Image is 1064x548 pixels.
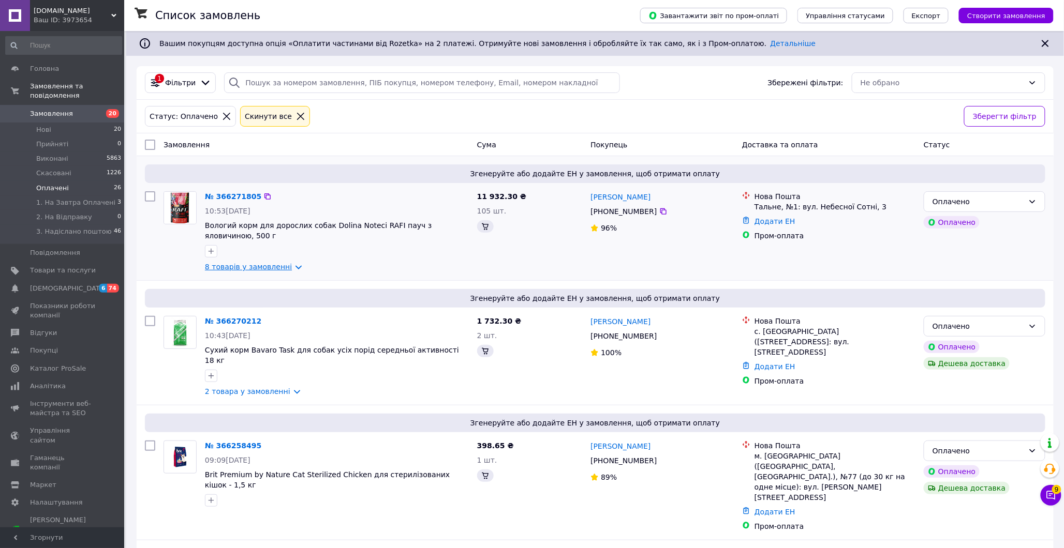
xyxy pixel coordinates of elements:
[30,453,96,472] span: Гаманець компанії
[36,212,92,222] span: 2. На Відправку
[36,154,68,163] span: Виконані
[477,331,497,340] span: 2 шт.
[755,362,795,371] a: Додати ЕН
[114,227,121,236] span: 46
[590,316,651,327] a: [PERSON_NAME]
[243,111,294,122] div: Cкинути все
[30,515,96,544] span: [PERSON_NAME] та рахунки
[30,82,124,100] span: Замовлення та повідомлення
[924,141,950,149] span: Статус
[159,39,816,48] span: Вашим покупцям доступна опція «Оплатити частинами від Rozetka» на 2 платежі. Отримуйте нові замов...
[755,191,915,202] div: Нова Пошта
[106,109,119,118] span: 20
[924,465,980,478] div: Оплачено
[477,141,496,149] span: Cума
[924,482,1010,494] div: Дешева доставка
[477,192,526,201] span: 11 932.30 ₴
[205,346,459,364] a: Сухий корм Bavaro Task для собак усіх порід середньої активності 18 кг
[147,111,220,122] div: Статус: Оплачено
[205,192,261,201] a: № 366271805
[36,184,69,193] span: Оплачені
[588,453,659,468] div: [PHONE_NUMBER]
[205,317,261,325] a: № 366270212
[34,16,124,25] div: Ваш ID: 3973654
[164,440,197,474] a: Фото товару
[973,111,1037,122] span: Зберегти фільтр
[806,12,885,20] span: Управління статусами
[755,217,795,225] a: Додати ЕН
[755,231,915,241] div: Пром-оплата
[107,154,121,163] span: 5863
[205,470,450,489] a: Brit Premium by Nature Cat Sterilized Chicken для стерилізованих кішок - 1,5 кг
[861,77,1024,88] div: Не обрано
[30,346,58,355] span: Покупці
[36,227,112,236] span: 3. Надіслано поштою
[767,78,843,88] span: Збережені фільтри:
[755,326,915,357] div: с. [GEOGRAPHIC_DATA] ([STREET_ADDRESS]: вул. [STREET_ADDRESS]
[36,125,51,134] span: Нові
[590,141,627,149] span: Покупець
[149,169,1041,179] span: Згенеруйте або додайте ЕН у замовлення, щоб отримати оплату
[30,248,80,257] span: Повідомлення
[36,169,71,178] span: Скасовані
[155,9,260,22] h1: Список замовлень
[99,284,107,293] span: 6
[477,317,522,325] span: 1 732.30 ₴
[601,348,622,357] span: 100%
[30,480,56,490] span: Маркет
[477,456,497,464] span: 1 шт.
[205,207,250,215] span: 10:53[DATE]
[967,12,1045,20] span: Створити замовлення
[149,293,1041,303] span: Згенеруйте або додайте ЕН у замовлення, щоб отримати оплату
[924,357,1010,370] div: Дешева доставка
[34,6,111,16] span: SNOOPYZOO.COM.UA
[117,198,121,207] span: 3
[30,328,57,338] span: Відгуки
[949,11,1054,19] a: Створити замовлення
[601,473,617,481] span: 89%
[933,445,1024,456] div: Оплачено
[169,316,191,348] img: Фото товару
[107,284,119,293] span: 74
[30,498,83,507] span: Налаштування
[590,192,651,202] a: [PERSON_NAME]
[477,442,514,450] span: 398.65 ₴
[601,224,617,232] span: 96%
[114,125,121,134] span: 20
[107,169,121,178] span: 1226
[30,109,73,118] span: Замовлення
[30,266,96,275] span: Товари та послуги
[755,451,915,503] div: м. [GEOGRAPHIC_DATA] ([GEOGRAPHIC_DATA], [GEOGRAPHIC_DATA].), №77 (до 30 кг на одне місце): вул. ...
[771,39,816,48] a: Детальніше
[924,216,980,229] div: Оплачено
[933,196,1024,207] div: Оплачено
[36,140,68,149] span: Прийняті
[117,140,121,149] span: 0
[588,204,659,219] div: [PHONE_NUMBER]
[964,106,1045,127] button: Зберегти фільтр
[588,329,659,343] div: [PHONE_NUMBER]
[164,141,210,149] span: Замовлення
[648,11,779,20] span: Завантажити звіт по пром-оплаті
[165,78,196,88] span: Фільтри
[30,364,86,373] span: Каталог ProSale
[149,418,1041,428] span: Згенеруйте або додайте ЕН у замовлення, щоб отримати оплату
[959,8,1054,23] button: Створити замовлення
[477,207,507,215] span: 105 шт.
[205,263,292,271] a: 8 товарів у замовленні
[924,341,980,353] div: Оплачено
[5,36,122,55] input: Пошук
[205,221,432,240] a: Вологий корм для дорослих собак Dolina Noteci RAFI пауч з яловичиною, 500 г
[755,202,915,212] div: Тальне, №1: вул. Небесної Сотні, 3
[1041,485,1061,506] button: Чат з покупцем9
[164,192,196,224] img: Фото товару
[912,12,941,20] span: Експорт
[755,508,795,516] a: Додати ЕН
[755,440,915,451] div: Нова Пошта
[590,441,651,451] a: [PERSON_NAME]
[164,316,197,349] a: Фото товару
[117,212,121,222] span: 0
